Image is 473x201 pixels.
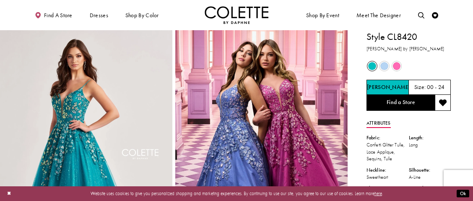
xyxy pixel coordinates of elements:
[366,185,408,192] div: Sleeve Type:
[366,30,451,44] h1: Style CL8420
[205,6,268,24] img: Colette by Daphne
[409,174,451,181] div: A-Line
[124,6,160,24] span: Shop by color
[366,134,408,141] div: Fabric:
[379,60,390,72] div: Periwinkle
[409,141,451,149] div: Long
[427,84,445,91] h5: 00 - 24
[205,6,268,24] a: Visit Home Page
[366,119,390,128] a: Attributes
[374,191,382,196] a: here
[88,6,110,24] span: Dresses
[391,60,403,72] div: Pink
[366,95,435,111] a: Find a Store
[46,189,427,198] p: Website uses cookies to give you personalized shopping and marketing experiences. By continuing t...
[366,174,408,181] div: Sweetheart
[409,134,451,141] div: Length:
[366,141,408,162] div: Confetti Glitter Tulle, Lace Applique, Sequins, Tulle
[125,12,159,18] span: Shop by color
[414,84,426,91] span: Size:
[457,190,469,198] button: Submit Dialog
[416,6,426,24] a: Toggle search
[367,84,411,91] h5: Chosen color
[409,185,451,192] div: Special Features:
[90,12,108,18] span: Dresses
[366,167,408,174] div: Neckline:
[304,6,340,24] span: Shop By Event
[306,12,339,18] span: Shop By Event
[44,12,73,18] span: Find a store
[4,188,14,199] button: Close Dialog
[33,6,74,24] a: Find a store
[430,6,440,24] a: Check Wishlist
[355,6,403,24] a: Meet the designer
[409,167,451,174] div: Silhouette:
[435,95,451,111] button: Add to wishlist
[366,45,451,52] h3: [PERSON_NAME] by [PERSON_NAME]
[366,60,378,72] div: Jade
[366,60,451,72] div: Product color controls state depends on size chosen
[356,12,401,18] span: Meet the designer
